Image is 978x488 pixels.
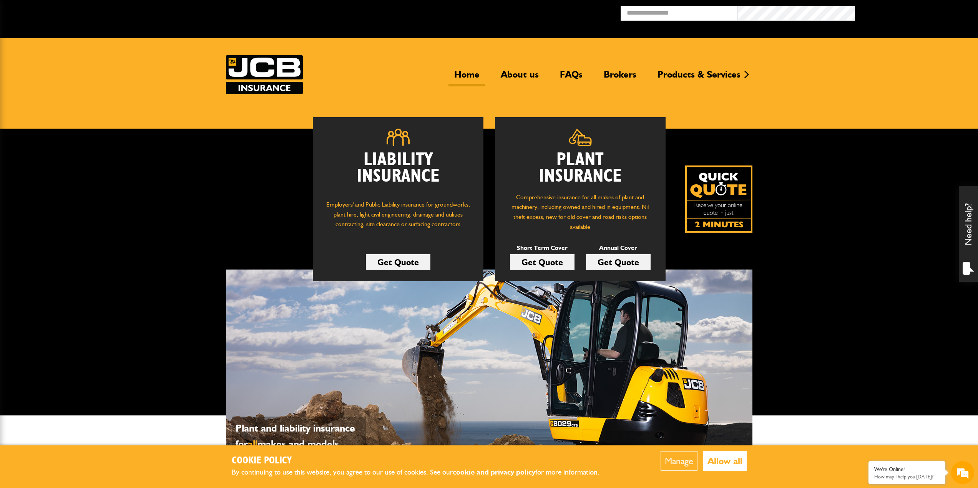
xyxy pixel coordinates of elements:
[324,200,472,237] p: Employers' and Public Liability insurance for groundworks, plant hire, light civil engineering, d...
[703,451,747,471] button: Allow all
[226,55,303,94] img: JCB Insurance Services logo
[448,69,485,86] a: Home
[126,4,144,22] div: Minimize live chat window
[874,474,940,480] p: How may I help you today?
[105,237,139,247] em: Start Chat
[685,165,752,233] img: Quick Quote
[232,466,612,478] p: By continuing to use this website, you agree to our use of cookies. See our for more information.
[453,468,535,476] a: cookie and privacy policy
[226,55,303,94] a: JCB Insurance Services
[586,254,651,270] a: Get Quote
[959,186,978,282] div: Need help?
[598,69,642,86] a: Brokers
[506,152,654,185] h2: Plant Insurance
[586,243,651,253] p: Annual Cover
[366,254,430,270] a: Get Quote
[10,139,140,230] textarea: Type your message and hit 'Enter'
[506,192,654,232] p: Comprehensive insurance for all makes of plant and machinery, including owned and hired in equipm...
[495,69,545,86] a: About us
[324,152,472,192] h2: Liability Insurance
[10,116,140,133] input: Enter your phone number
[874,466,940,473] div: We're Online!
[10,94,140,111] input: Enter your email address
[855,6,972,18] button: Broker Login
[554,69,588,86] a: FAQs
[248,438,257,450] span: all
[13,43,32,53] img: d_20077148190_company_1631870298795_20077148190
[236,420,362,452] p: Plant and liability insurance for makes and models...
[10,71,140,88] input: Enter your last name
[232,455,612,467] h2: Cookie Policy
[661,451,697,471] button: Manage
[510,254,575,270] a: Get Quote
[652,69,746,86] a: Products & Services
[40,43,129,53] div: Chat with us now
[685,165,752,233] a: Get your insurance quote isn just 2-minutes
[510,243,575,253] p: Short Term Cover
